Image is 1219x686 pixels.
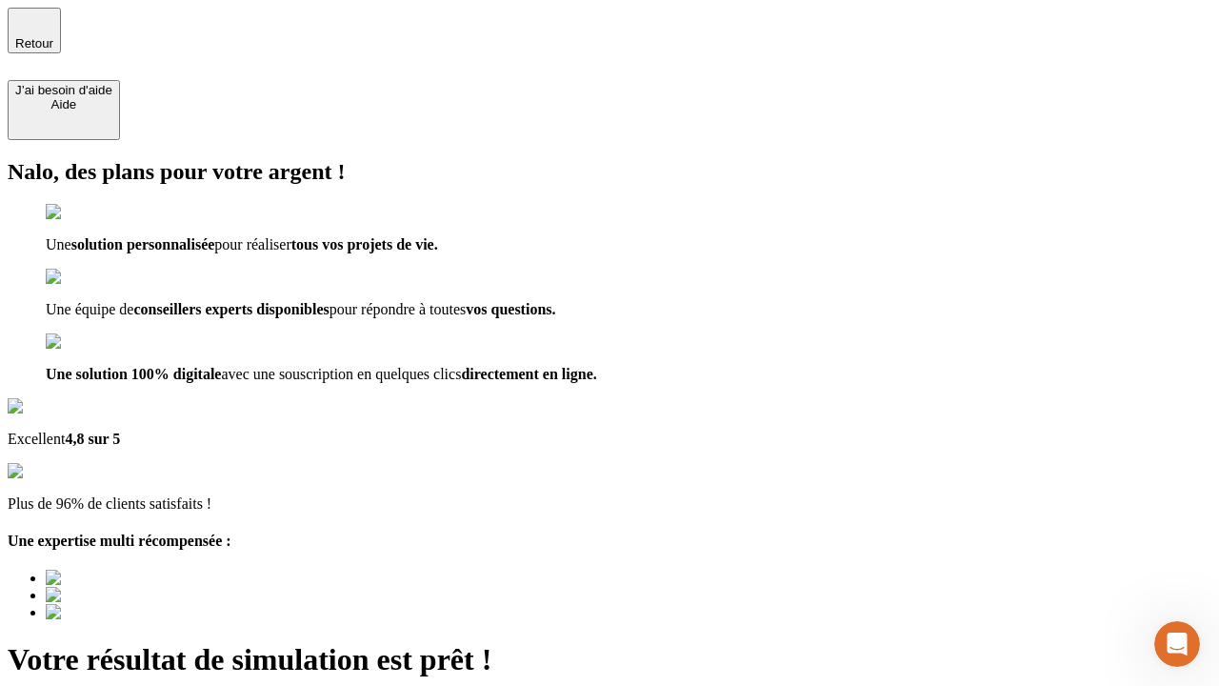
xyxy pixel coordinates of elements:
[46,301,133,317] span: Une équipe de
[8,159,1211,185] h2: Nalo, des plans pour votre argent !
[214,236,290,252] span: pour réaliser
[46,604,222,621] img: Best savings advice award
[46,366,221,382] span: Une solution 100% digitale
[46,587,222,604] img: Best savings advice award
[461,366,596,382] span: directement en ligne.
[65,431,120,447] span: 4,8 sur 5
[15,36,53,50] span: Retour
[221,366,461,382] span: avec une souscription en quelques clics
[330,301,467,317] span: pour répondre à toutes
[466,301,555,317] span: vos questions.
[46,269,128,286] img: checkmark
[291,236,438,252] span: tous vos projets de vie.
[46,333,128,351] img: checkmark
[8,431,65,447] span: Excellent
[8,642,1211,677] h1: Votre résultat de simulation est prêt !
[71,236,215,252] span: solution personnalisée
[8,463,102,480] img: reviews stars
[8,80,120,140] button: J’ai besoin d'aideAide
[46,570,222,587] img: Best savings advice award
[15,83,112,97] div: J’ai besoin d'aide
[8,398,118,415] img: Google Review
[8,533,1211,550] h4: Une expertise multi récompensée :
[46,236,71,252] span: Une
[8,495,1211,513] p: Plus de 96% de clients satisfaits !
[1154,621,1200,667] iframe: Intercom live chat
[15,97,112,111] div: Aide
[8,8,61,53] button: Retour
[133,301,329,317] span: conseillers experts disponibles
[46,204,128,221] img: checkmark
